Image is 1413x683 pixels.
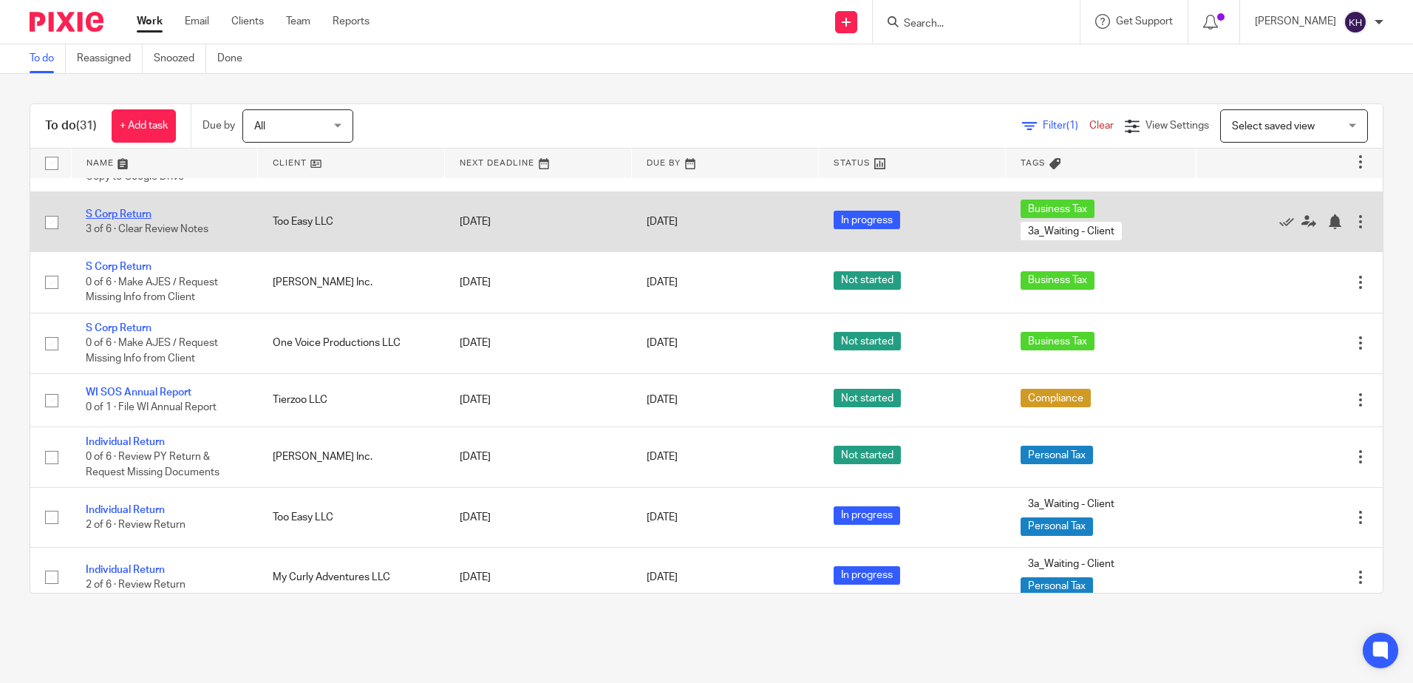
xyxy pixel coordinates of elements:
td: [DATE] [445,488,632,548]
span: Not started [834,271,901,290]
a: Clear [1089,120,1114,131]
h1: To do [45,118,97,134]
span: Personal Tax [1021,446,1093,464]
span: In progress [834,211,900,229]
span: In progress [834,506,900,525]
a: To do [30,44,66,73]
a: Team [286,14,310,29]
span: 2 of 6 · Review Return [86,580,185,590]
a: S Corp Return [86,209,151,220]
td: Too Easy LLC [258,192,445,252]
a: Email [185,14,209,29]
span: In progress [834,566,900,585]
a: WI SOS Annual Report [86,387,191,398]
span: Tags [1021,159,1046,167]
span: 5 of 6 · E-File Return & Add Final Copy to Google Drive [86,156,231,182]
a: Done [217,44,253,73]
a: Individual Return [86,565,165,575]
span: 3a_Waiting - Client [1021,222,1122,240]
td: [PERSON_NAME] Inc. [258,252,445,313]
td: [DATE] [445,313,632,373]
span: 0 of 1 · File WI Annual Report [86,403,217,413]
span: 3a_Waiting - Client [1021,495,1122,514]
span: [DATE] [647,452,678,462]
span: [DATE] [647,572,678,582]
a: Reassigned [77,44,143,73]
a: S Corp Return [86,323,151,333]
span: Personal Tax [1021,517,1093,536]
span: Business Tax [1021,271,1094,290]
td: [DATE] [445,427,632,487]
input: Search [902,18,1035,31]
a: Reports [333,14,370,29]
span: (31) [76,120,97,132]
span: [DATE] [647,395,678,405]
span: 3 of 6 · Clear Review Notes [86,224,208,234]
span: [DATE] [647,217,678,227]
span: [DATE] [647,338,678,348]
span: [DATE] [647,277,678,288]
td: [PERSON_NAME] Inc. [258,427,445,487]
span: [DATE] [647,512,678,523]
span: 3a_Waiting - Client [1021,555,1122,574]
img: svg%3E [1344,10,1367,34]
a: S Corp Return [86,262,151,272]
span: Not started [834,332,901,350]
a: Snoozed [154,44,206,73]
a: Work [137,14,163,29]
span: Personal Tax [1021,577,1093,596]
a: Mark as done [1279,214,1301,229]
td: [DATE] [445,252,632,313]
p: [PERSON_NAME] [1255,14,1336,29]
td: One Voice Productions LLC [258,313,445,373]
span: 0 of 6 · Make AJES / Request Missing Info from Client [86,338,218,364]
span: 0 of 6 · Make AJES / Request Missing Info from Client [86,277,218,303]
span: Get Support [1116,16,1173,27]
td: Too Easy LLC [258,488,445,548]
td: Tierzoo LLC [258,374,445,427]
span: All [254,121,265,132]
a: Individual Return [86,505,165,515]
td: [DATE] [445,374,632,427]
span: Filter [1043,120,1089,131]
span: Business Tax [1021,332,1094,350]
span: 0 of 6 · Review PY Return & Request Missing Documents [86,452,219,478]
td: [DATE] [445,548,632,608]
span: (1) [1066,120,1078,131]
span: Compliance [1021,389,1091,407]
span: Business Tax [1021,200,1094,218]
img: Pixie [30,12,103,32]
span: 2 of 6 · Review Return [86,520,185,530]
a: Individual Return [86,437,165,447]
a: + Add task [112,109,176,143]
span: Not started [834,446,901,464]
td: My Curly Adventures LLC [258,548,445,608]
a: Clients [231,14,264,29]
span: Select saved view [1232,121,1315,132]
span: Not started [834,389,901,407]
td: [DATE] [445,192,632,252]
span: View Settings [1145,120,1209,131]
p: Due by [202,118,235,133]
